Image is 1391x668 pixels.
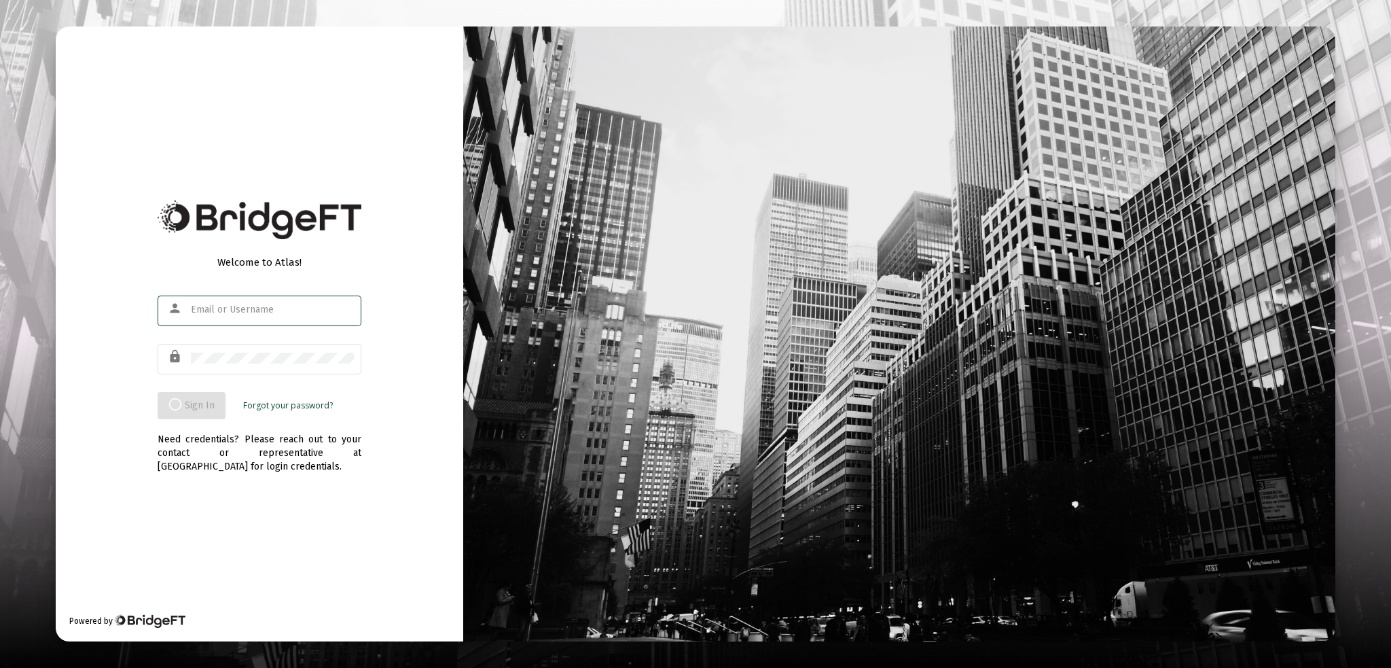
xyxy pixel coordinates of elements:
[243,399,333,412] a: Forgot your password?
[158,200,361,239] img: Bridge Financial Technology Logo
[158,256,361,269] div: Welcome to Atlas!
[158,392,225,419] button: Sign In
[191,304,354,315] input: Email or Username
[114,614,185,628] img: Bridge Financial Technology Logo
[158,419,361,474] div: Need credentials? Please reach out to your contact or representative at [GEOGRAPHIC_DATA] for log...
[168,300,184,317] mat-icon: person
[168,400,215,411] span: Sign In
[168,349,184,365] mat-icon: lock
[69,614,185,628] div: Powered by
